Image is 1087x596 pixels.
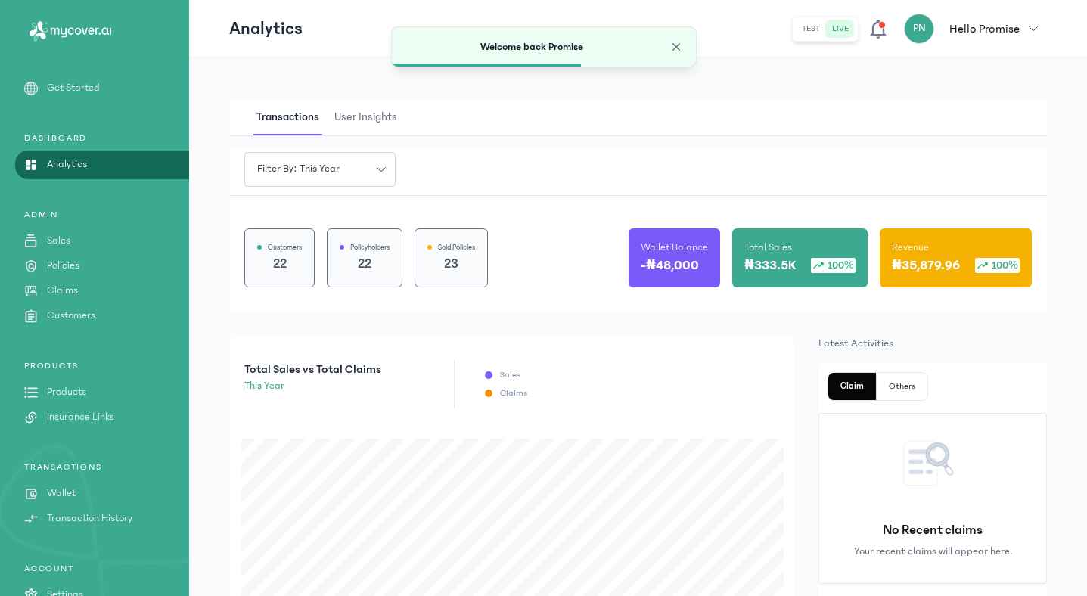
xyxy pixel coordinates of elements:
span: Welcome back Promise [480,41,583,53]
span: User Insights [331,100,400,135]
button: Filter by: this year [244,152,396,187]
p: Policyholders [350,241,390,253]
button: Transactions [253,100,331,135]
span: Transactions [253,100,322,135]
p: Customers [47,308,95,324]
p: Your recent claims will appear here. [854,544,1012,559]
p: Total Sales vs Total Claims [244,360,381,378]
button: Others [877,373,927,400]
div: 100% [811,258,856,273]
button: User Insights [331,100,409,135]
p: Policies [47,258,79,274]
p: Claims [47,283,78,299]
p: -₦48,000 [641,255,699,276]
p: Get Started [47,80,100,96]
p: ₦333.5K [744,255,796,276]
p: Transaction History [47,511,132,526]
button: PNHello Promise [904,14,1047,44]
p: 22 [257,253,302,275]
p: Analytics [229,17,303,41]
p: Sales [500,369,520,381]
p: Hello Promise [949,20,1020,38]
p: ₦35,879.96 [892,255,960,276]
p: Products [47,384,86,400]
p: Wallet Balance [641,240,708,255]
p: Claims [500,387,527,399]
p: 23 [427,253,475,275]
p: Customers [268,241,302,253]
p: 22 [340,253,390,275]
p: No Recent claims [883,520,983,541]
p: this year [244,378,381,394]
p: Insurance Links [47,409,114,425]
div: PN [904,14,934,44]
p: Wallet [47,486,76,501]
button: test [796,20,826,38]
p: Latest Activities [818,336,1047,351]
p: Sold Policies [438,241,475,253]
button: Close [669,39,684,54]
button: Claim [828,373,877,400]
p: Total Sales [744,240,792,255]
p: Analytics [47,157,87,172]
div: 100% [975,258,1020,273]
p: Sales [47,233,70,249]
span: Filter by: this year [248,161,349,177]
p: Revenue [892,240,929,255]
button: live [826,20,855,38]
